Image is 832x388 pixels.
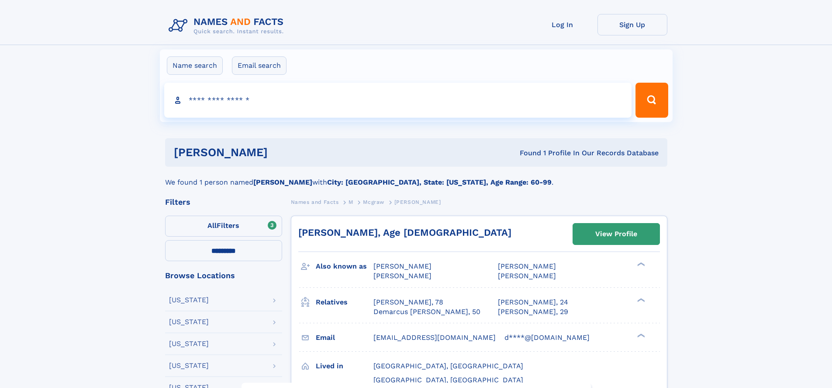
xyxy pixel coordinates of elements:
[373,272,432,280] span: [PERSON_NAME]
[169,318,209,325] div: [US_STATE]
[394,148,659,158] div: Found 1 Profile In Our Records Database
[373,376,523,384] span: [GEOGRAPHIC_DATA], [GEOGRAPHIC_DATA]
[165,198,282,206] div: Filters
[169,297,209,304] div: [US_STATE]
[498,262,556,270] span: [PERSON_NAME]
[167,56,223,75] label: Name search
[232,56,287,75] label: Email search
[316,359,373,374] h3: Lived in
[363,196,384,207] a: Mcgraw
[164,83,632,118] input: search input
[373,307,480,317] a: Demarcus [PERSON_NAME], 50
[373,362,523,370] span: [GEOGRAPHIC_DATA], [GEOGRAPHIC_DATA]
[373,262,432,270] span: [PERSON_NAME]
[597,14,667,35] a: Sign Up
[165,14,291,38] img: Logo Names and Facts
[165,272,282,280] div: Browse Locations
[169,340,209,347] div: [US_STATE]
[498,272,556,280] span: [PERSON_NAME]
[349,199,353,205] span: M
[165,167,667,188] div: We found 1 person named with .
[498,297,568,307] a: [PERSON_NAME], 24
[349,196,353,207] a: M
[174,147,394,158] h1: [PERSON_NAME]
[253,178,312,186] b: [PERSON_NAME]
[316,330,373,345] h3: Email
[291,196,339,207] a: Names and Facts
[165,216,282,237] label: Filters
[207,221,217,230] span: All
[298,227,511,238] a: [PERSON_NAME], Age [DEMOGRAPHIC_DATA]
[327,178,552,186] b: City: [GEOGRAPHIC_DATA], State: [US_STATE], Age Range: 60-99
[528,14,597,35] a: Log In
[316,259,373,274] h3: Also known as
[635,262,646,267] div: ❯
[169,362,209,369] div: [US_STATE]
[373,297,443,307] a: [PERSON_NAME], 78
[635,83,668,118] button: Search Button
[595,224,637,244] div: View Profile
[635,332,646,338] div: ❯
[363,199,384,205] span: Mcgraw
[635,297,646,303] div: ❯
[373,333,496,342] span: [EMAIL_ADDRESS][DOMAIN_NAME]
[498,307,568,317] a: [PERSON_NAME], 29
[573,224,659,245] a: View Profile
[316,295,373,310] h3: Relatives
[394,199,441,205] span: [PERSON_NAME]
